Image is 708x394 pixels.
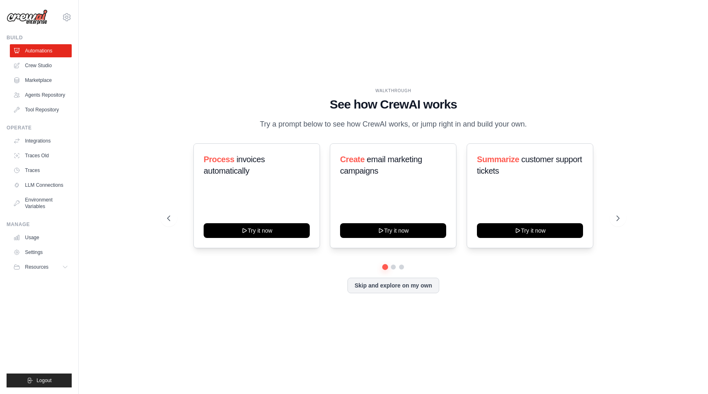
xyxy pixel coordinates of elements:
span: Process [204,155,234,164]
button: Try it now [477,223,583,238]
span: Create [340,155,365,164]
span: customer support tickets [477,155,582,175]
a: Marketplace [10,74,72,87]
div: Manage [7,221,72,228]
button: Try it now [340,223,446,238]
span: Summarize [477,155,519,164]
div: Build [7,34,72,41]
img: Logo [7,9,48,25]
a: Traces [10,164,72,177]
a: Crew Studio [10,59,72,72]
div: Operate [7,125,72,131]
a: Settings [10,246,72,259]
div: WALKTHROUGH [167,88,619,94]
a: Agents Repository [10,88,72,102]
a: LLM Connections [10,179,72,192]
a: Usage [10,231,72,244]
a: Automations [10,44,72,57]
h1: See how CrewAI works [167,97,619,112]
button: Logout [7,374,72,387]
span: Logout [36,377,52,384]
span: email marketing campaigns [340,155,422,175]
button: Skip and explore on my own [347,278,439,293]
iframe: Chat Widget [667,355,708,394]
a: Traces Old [10,149,72,162]
a: Integrations [10,134,72,147]
a: Environment Variables [10,193,72,213]
span: Resources [25,264,48,270]
button: Resources [10,260,72,274]
p: Try a prompt below to see how CrewAI works, or jump right in and build your own. [256,118,531,130]
a: Tool Repository [10,103,72,116]
button: Try it now [204,223,310,238]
